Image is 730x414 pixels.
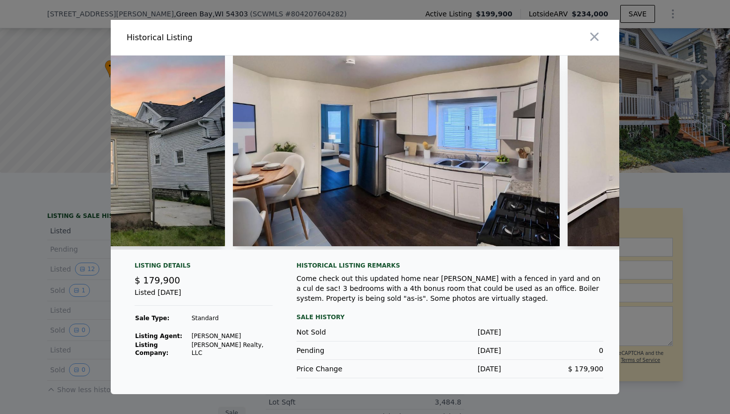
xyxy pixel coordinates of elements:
td: [PERSON_NAME] [191,332,273,341]
strong: Sale Type: [135,315,169,322]
strong: Listing Company: [135,342,168,356]
div: [DATE] [399,327,501,337]
div: Historical Listing [127,32,361,44]
td: [PERSON_NAME] Realty, LLC [191,341,273,357]
strong: Listing Agent: [135,333,182,340]
div: Not Sold [296,327,399,337]
div: 0 [501,345,603,355]
div: Listing Details [135,262,273,274]
div: Pending [296,345,399,355]
div: [DATE] [399,345,501,355]
td: Standard [191,314,273,323]
div: Historical Listing remarks [296,262,603,270]
span: $ 179,900 [135,275,180,285]
div: Listed [DATE] [135,287,273,306]
div: Come check out this updated home near [PERSON_NAME] with a fenced in yard and on a cul de sac! 3 ... [296,274,603,303]
div: Sale History [296,311,603,323]
span: $ 179,900 [568,365,603,373]
div: [DATE] [399,364,501,374]
div: Price Change [296,364,399,374]
img: Property Img [233,56,560,246]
